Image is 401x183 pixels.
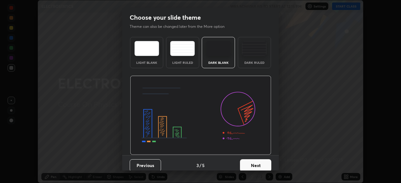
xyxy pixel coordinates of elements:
p: Theme can also be changed later from the More option [130,24,231,29]
img: darkThemeBanner.d06ce4a2.svg [130,76,271,155]
img: darkRuledTheme.de295e13.svg [242,41,267,56]
img: lightRuledTheme.5fabf969.svg [170,41,195,56]
div: Dark Blank [206,61,231,64]
div: Dark Ruled [242,61,267,64]
div: Light Blank [134,61,159,64]
button: Next [240,159,271,172]
h4: 3 [196,162,199,169]
h4: / [200,162,201,169]
img: lightTheme.e5ed3b09.svg [134,41,159,56]
button: Previous [130,159,161,172]
img: darkTheme.f0cc69e5.svg [206,41,231,56]
h2: Choose your slide theme [130,13,201,22]
div: Light Ruled [170,61,195,64]
h4: 5 [202,162,205,169]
